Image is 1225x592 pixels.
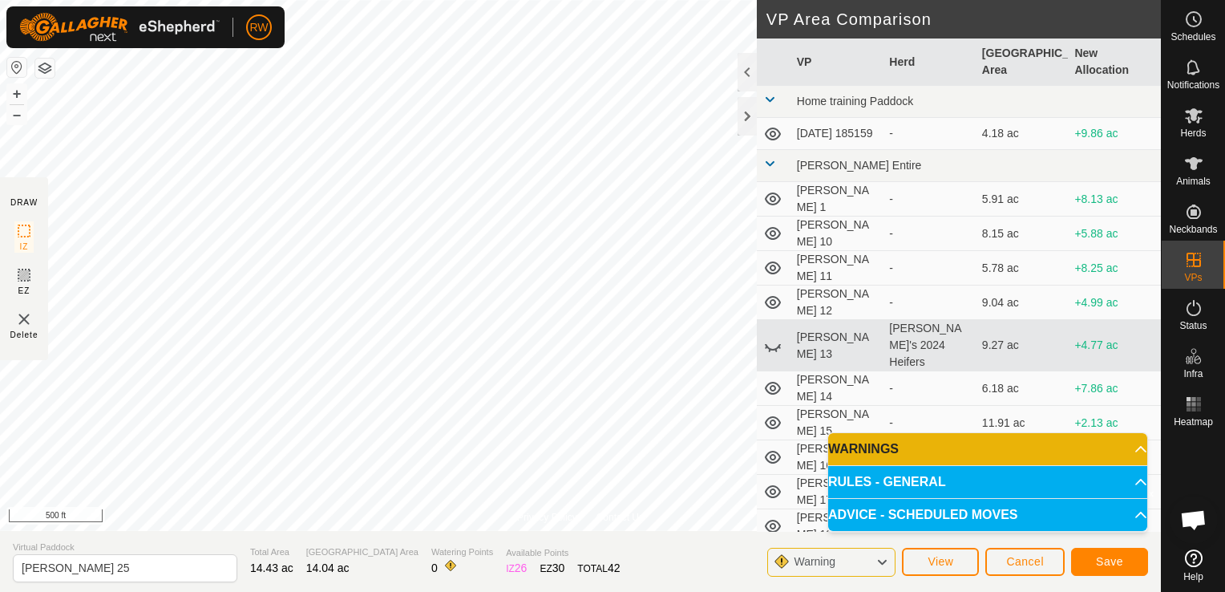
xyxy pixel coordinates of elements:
[790,509,883,544] td: [PERSON_NAME] 18
[828,443,899,456] span: WARNINGS
[1068,371,1161,406] td: +7.86 ac
[828,509,1017,521] span: ADVICE - SCHEDULED MOVES
[1068,251,1161,286] td: +8.25 ac
[1068,286,1161,320] td: +4.99 ac
[431,562,438,574] span: 0
[1170,32,1215,42] span: Schedules
[306,545,418,559] span: [GEOGRAPHIC_DATA] Area
[608,562,621,574] span: 42
[790,406,883,440] td: [PERSON_NAME] 15
[515,562,528,574] span: 26
[13,541,237,554] span: Virtual Paddock
[506,560,527,577] div: IZ
[902,548,979,576] button: View
[985,548,1065,576] button: Cancel
[596,510,644,525] a: Contact Us
[790,320,883,371] td: [PERSON_NAME] 13
[794,555,835,568] span: Warning
[766,10,1161,29] h2: VP Area Comparison
[889,320,969,371] div: [PERSON_NAME]'s 2024 Heifers
[790,475,883,509] td: [PERSON_NAME] 17
[1169,225,1217,234] span: Neckbands
[928,555,953,568] span: View
[249,19,268,36] span: RW
[976,182,1069,217] td: 5.91 ac
[889,260,969,277] div: -
[250,545,293,559] span: Total Area
[1068,320,1161,371] td: +4.77 ac
[7,84,26,103] button: +
[790,182,883,217] td: [PERSON_NAME] 1
[828,476,946,489] span: RULES - GENERAL
[1096,555,1123,568] span: Save
[976,371,1069,406] td: 6.18 ac
[790,118,883,150] td: [DATE] 185159
[20,241,29,253] span: IZ
[828,433,1147,465] p-accordion-header: WARNINGS
[1071,548,1148,576] button: Save
[1068,118,1161,150] td: +9.86 ac
[889,294,969,311] div: -
[506,546,620,560] span: Available Points
[976,286,1069,320] td: 9.04 ac
[7,105,26,124] button: –
[976,118,1069,150] td: 4.18 ac
[790,286,883,320] td: [PERSON_NAME] 12
[790,440,883,475] td: [PERSON_NAME] 16
[517,510,577,525] a: Privacy Policy
[577,560,620,577] div: TOTAL
[1068,217,1161,251] td: +5.88 ac
[14,310,34,329] img: VP
[828,466,1147,498] p-accordion-header: RULES - GENERAL
[1180,128,1206,138] span: Herds
[1183,572,1203,582] span: Help
[1179,321,1207,330] span: Status
[1174,417,1213,427] span: Heatmap
[976,217,1069,251] td: 8.15 ac
[10,197,38,209] div: DRAW
[19,13,220,42] img: Gallagher Logo
[250,562,293,574] span: 14.43 ac
[1170,496,1218,544] div: Open chat
[1068,39,1161,86] th: New Allocation
[790,39,883,86] th: VP
[18,285,30,297] span: EZ
[790,251,883,286] td: [PERSON_NAME] 11
[552,562,565,574] span: 30
[976,39,1069,86] th: [GEOGRAPHIC_DATA] Area
[10,329,38,341] span: Delete
[797,95,914,107] span: Home training Paddock
[431,545,493,559] span: Watering Points
[883,39,976,86] th: Herd
[1068,182,1161,217] td: +8.13 ac
[1183,369,1203,379] span: Infra
[889,380,969,397] div: -
[1006,555,1044,568] span: Cancel
[797,159,922,172] span: [PERSON_NAME] Entire
[828,499,1147,531] p-accordion-header: ADVICE - SCHEDULED MOVES
[1068,406,1161,440] td: +2.13 ac
[889,415,969,432] div: -
[889,125,969,142] div: -
[790,371,883,406] td: [PERSON_NAME] 14
[540,560,564,577] div: EZ
[1184,273,1202,282] span: VPs
[976,406,1069,440] td: 11.91 ac
[889,225,969,242] div: -
[1176,176,1211,186] span: Animals
[790,217,883,251] td: [PERSON_NAME] 10
[976,251,1069,286] td: 5.78 ac
[7,58,26,77] button: Reset Map
[976,320,1069,371] td: 9.27 ac
[889,191,969,208] div: -
[35,59,55,78] button: Map Layers
[1167,80,1219,90] span: Notifications
[306,562,350,574] span: 14.04 ac
[1162,543,1225,588] a: Help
